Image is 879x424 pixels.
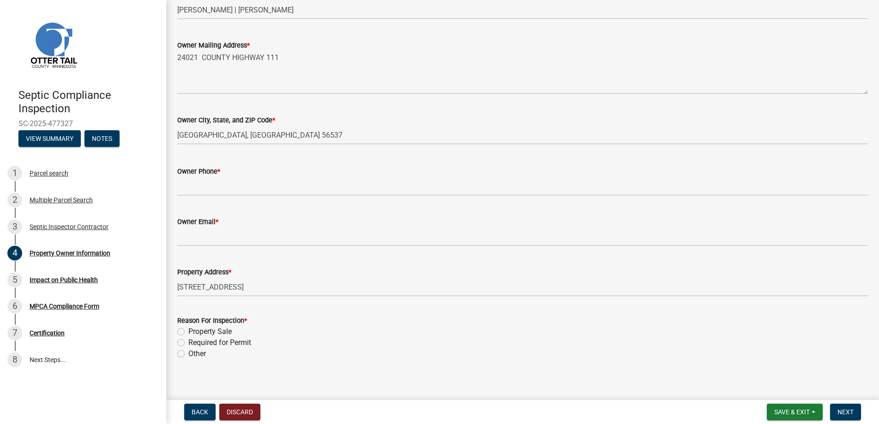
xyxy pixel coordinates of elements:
[188,326,232,337] label: Property Sale
[18,135,81,143] wm-modal-confirm: Summary
[84,130,120,147] button: Notes
[177,42,250,49] label: Owner Mailing Address
[30,197,93,203] div: Multiple Parcel Search
[177,318,247,324] label: Reason For Inspection
[30,170,68,176] div: Parcel search
[184,404,216,420] button: Back
[774,408,810,416] span: Save & Exit
[18,119,148,128] span: SC-2025-477327
[830,404,861,420] button: Next
[30,277,98,283] div: Impact on Public Health
[767,404,823,420] button: Save & Exit
[30,250,110,256] div: Property Owner Information
[177,219,218,225] label: Owner Email
[837,408,854,416] span: Next
[7,326,22,340] div: 7
[7,219,22,234] div: 3
[18,89,159,115] h4: Septic Compliance Inspection
[192,408,208,416] span: Back
[7,193,22,207] div: 2
[7,246,22,260] div: 4
[219,404,260,420] button: Discard
[7,273,22,287] div: 5
[188,348,206,359] label: Other
[30,303,99,309] div: MPCA Compliance Form
[84,135,120,143] wm-modal-confirm: Notes
[18,130,81,147] button: View Summary
[177,169,220,175] label: Owner Phone
[7,299,22,314] div: 6
[177,269,231,276] label: Property Address
[7,352,22,367] div: 8
[18,10,88,79] img: Otter Tail County, Minnesota
[7,166,22,181] div: 1
[30,330,65,336] div: Certification
[188,337,251,348] label: Required for Permit
[177,117,275,124] label: Owner City, State, and ZIP Code
[30,224,108,230] div: Septic Inspector Contractor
